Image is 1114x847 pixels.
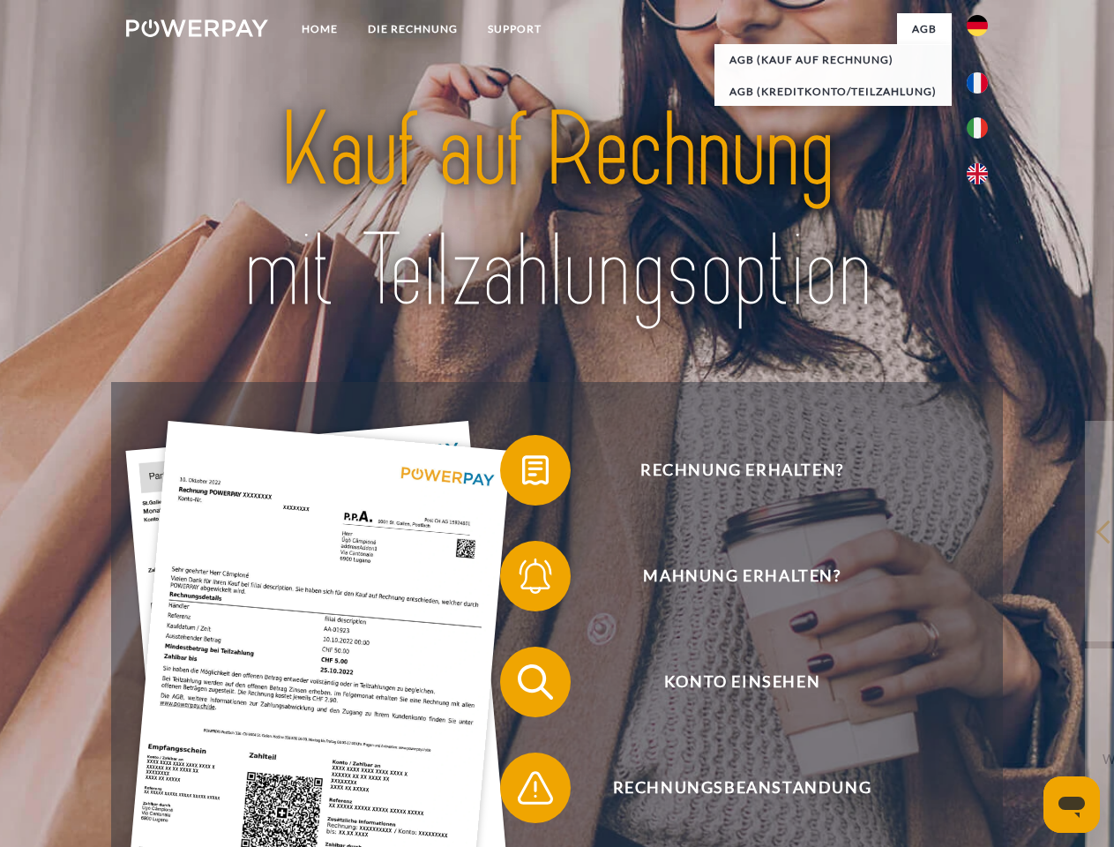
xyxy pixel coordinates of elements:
img: logo-powerpay-white.svg [126,19,268,37]
img: fr [967,72,988,94]
img: title-powerpay_de.svg [168,85,946,338]
a: DIE RECHNUNG [353,13,473,45]
img: qb_search.svg [513,660,557,704]
img: en [967,163,988,184]
span: Konto einsehen [526,647,958,717]
img: qb_warning.svg [513,766,557,810]
a: Home [287,13,353,45]
button: Rechnung erhalten? [500,435,959,506]
span: Mahnung erhalten? [526,541,958,611]
iframe: Schaltfläche zum Öffnen des Messaging-Fensters [1043,776,1100,833]
a: agb [897,13,952,45]
img: qb_bell.svg [513,554,557,598]
a: AGB (Kauf auf Rechnung) [714,44,952,76]
a: SUPPORT [473,13,557,45]
img: de [967,15,988,36]
a: AGB (Kreditkonto/Teilzahlung) [714,76,952,108]
span: Rechnung erhalten? [526,435,958,506]
img: qb_bill.svg [513,448,557,492]
button: Konto einsehen [500,647,959,717]
button: Mahnung erhalten? [500,541,959,611]
button: Rechnungsbeanstandung [500,753,959,823]
img: it [967,117,988,139]
span: Rechnungsbeanstandung [526,753,958,823]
